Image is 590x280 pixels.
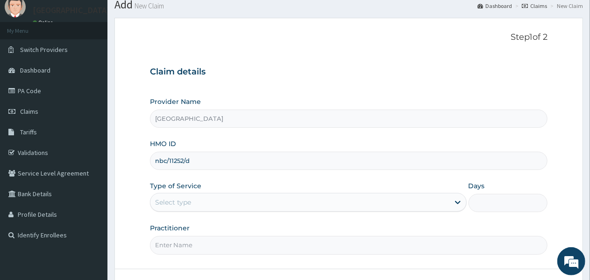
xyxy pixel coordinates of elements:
[20,107,38,116] span: Claims
[20,128,37,136] span: Tariffs
[20,45,68,54] span: Switch Providers
[548,2,583,10] li: New Claim
[155,198,191,207] div: Select type
[150,97,201,106] label: Provider Name
[150,236,547,254] input: Enter Name
[33,6,193,15] p: [GEOGRAPHIC_DATA] - [GEOGRAPHIC_DATA]
[150,152,547,170] input: Enter HMO ID
[49,52,157,65] div: Chat with us now
[17,47,38,70] img: d_794563401_company_1708531726252_794563401
[150,223,190,233] label: Practitioner
[33,19,55,26] a: Online
[5,183,178,216] textarea: Type your message and hit 'Enter'
[150,67,547,77] h3: Claim details
[150,181,201,191] label: Type of Service
[153,5,176,27] div: Minimize live chat window
[54,81,129,176] span: We're online!
[469,181,485,191] label: Days
[20,66,50,74] span: Dashboard
[133,2,164,9] small: New Claim
[522,2,547,10] a: Claims
[150,32,547,43] p: Step 1 of 2
[150,139,176,148] label: HMO ID
[477,2,512,10] a: Dashboard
